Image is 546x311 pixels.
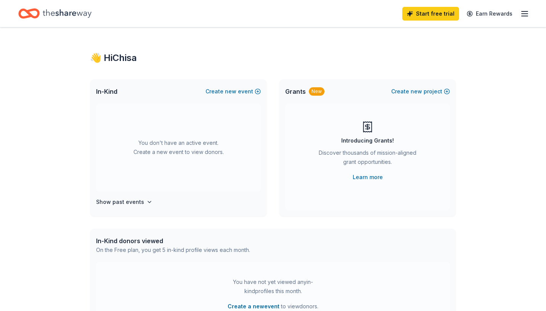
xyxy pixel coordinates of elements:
a: Start free trial [402,7,459,21]
span: new [225,87,236,96]
span: Grants [285,87,306,96]
div: Introducing Grants! [341,136,394,145]
button: Show past events [96,197,153,207]
button: Create a newevent [228,302,279,311]
span: new [411,87,422,96]
div: You have not yet viewed any in-kind profiles this month. [225,277,321,296]
div: On the Free plan, you get 5 in-kind profile views each month. [96,245,250,255]
a: Earn Rewards [462,7,517,21]
a: Home [18,5,92,22]
div: You don't have an active event. Create a new event to view donors. [96,104,261,191]
button: Createnewevent [206,87,261,96]
span: to view donors . [228,302,318,311]
div: In-Kind donors viewed [96,236,250,245]
h4: Show past events [96,197,144,207]
button: Createnewproject [391,87,450,96]
div: 👋 Hi Chisa [90,52,456,64]
div: Discover thousands of mission-aligned grant opportunities. [316,148,419,170]
div: New [309,87,324,96]
span: In-Kind [96,87,117,96]
a: Learn more [353,173,383,182]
